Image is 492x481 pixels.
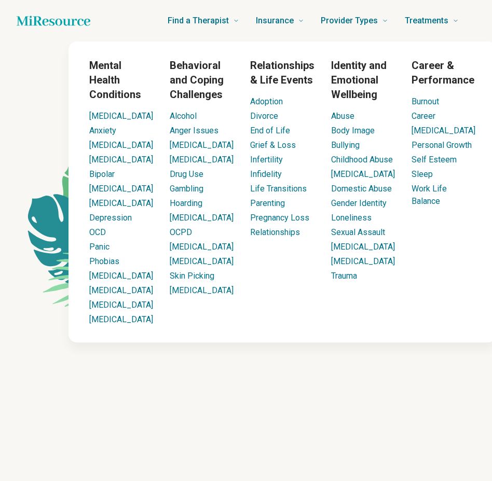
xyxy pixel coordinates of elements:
a: [MEDICAL_DATA] [331,169,395,179]
a: Bullying [331,140,360,150]
a: Grief & Loss [250,140,296,150]
a: Phobias [89,256,119,266]
h3: Identity and Emotional Wellbeing [331,58,395,102]
a: Skin Picking [170,271,214,281]
a: [MEDICAL_DATA] [89,155,153,164]
h3: Behavioral and Coping Challenges [170,58,234,102]
h3: Relationships & Life Events [250,58,315,87]
span: Find a Therapist [168,13,229,28]
a: Bipolar [89,169,115,179]
a: OCD [89,227,106,237]
a: Alcohol [170,111,197,121]
span: Insurance [256,13,294,28]
a: Depression [89,213,132,223]
a: OCPD [170,227,192,237]
a: Panic [89,242,110,252]
a: Childhood Abuse [331,155,393,164]
a: [MEDICAL_DATA] [412,126,475,135]
a: [MEDICAL_DATA] [331,256,395,266]
a: Trauma [331,271,357,281]
a: [MEDICAL_DATA] [89,314,153,324]
a: [MEDICAL_DATA] [170,155,234,164]
a: [MEDICAL_DATA] [89,111,153,121]
h3: Mental Health Conditions [89,58,153,102]
a: Divorce [250,111,278,121]
a: [MEDICAL_DATA] [89,271,153,281]
span: Provider Types [321,13,378,28]
a: Infertility [250,155,283,164]
a: [MEDICAL_DATA] [331,242,395,252]
a: [MEDICAL_DATA] [89,285,153,295]
a: Sexual Assault [331,227,385,237]
a: End of Life [250,126,290,135]
a: Adoption [250,97,283,106]
a: Parenting [250,198,285,208]
a: Anger Issues [170,126,218,135]
a: [MEDICAL_DATA] [170,256,234,266]
a: Work Life Balance [412,184,447,206]
a: [MEDICAL_DATA] [170,213,234,223]
span: Treatments [405,13,448,28]
a: Loneliness [331,213,372,223]
a: Domestic Abuse [331,184,392,194]
a: Career [412,111,435,121]
a: Hoarding [170,198,202,208]
a: [MEDICAL_DATA] [89,140,153,150]
a: [MEDICAL_DATA] [170,242,234,252]
a: [MEDICAL_DATA] [170,140,234,150]
a: [MEDICAL_DATA] [89,300,153,310]
a: Home page [17,10,90,31]
a: Burnout [412,97,439,106]
a: Sleep [412,169,433,179]
a: Life Transitions [250,184,307,194]
a: Body Image [331,126,375,135]
a: Pregnancy Loss [250,213,309,223]
a: Abuse [331,111,354,121]
a: Self Esteem [412,155,457,164]
a: Drug Use [170,169,203,179]
a: Infidelity [250,169,282,179]
a: Gender Identity [331,198,387,208]
a: [MEDICAL_DATA] [89,184,153,194]
h3: Career & Performance [412,58,475,87]
a: Gambling [170,184,203,194]
a: [MEDICAL_DATA] [89,198,153,208]
a: Relationships [250,227,300,237]
a: Personal Growth [412,140,472,150]
a: Anxiety [89,126,116,135]
a: [MEDICAL_DATA] [170,285,234,295]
